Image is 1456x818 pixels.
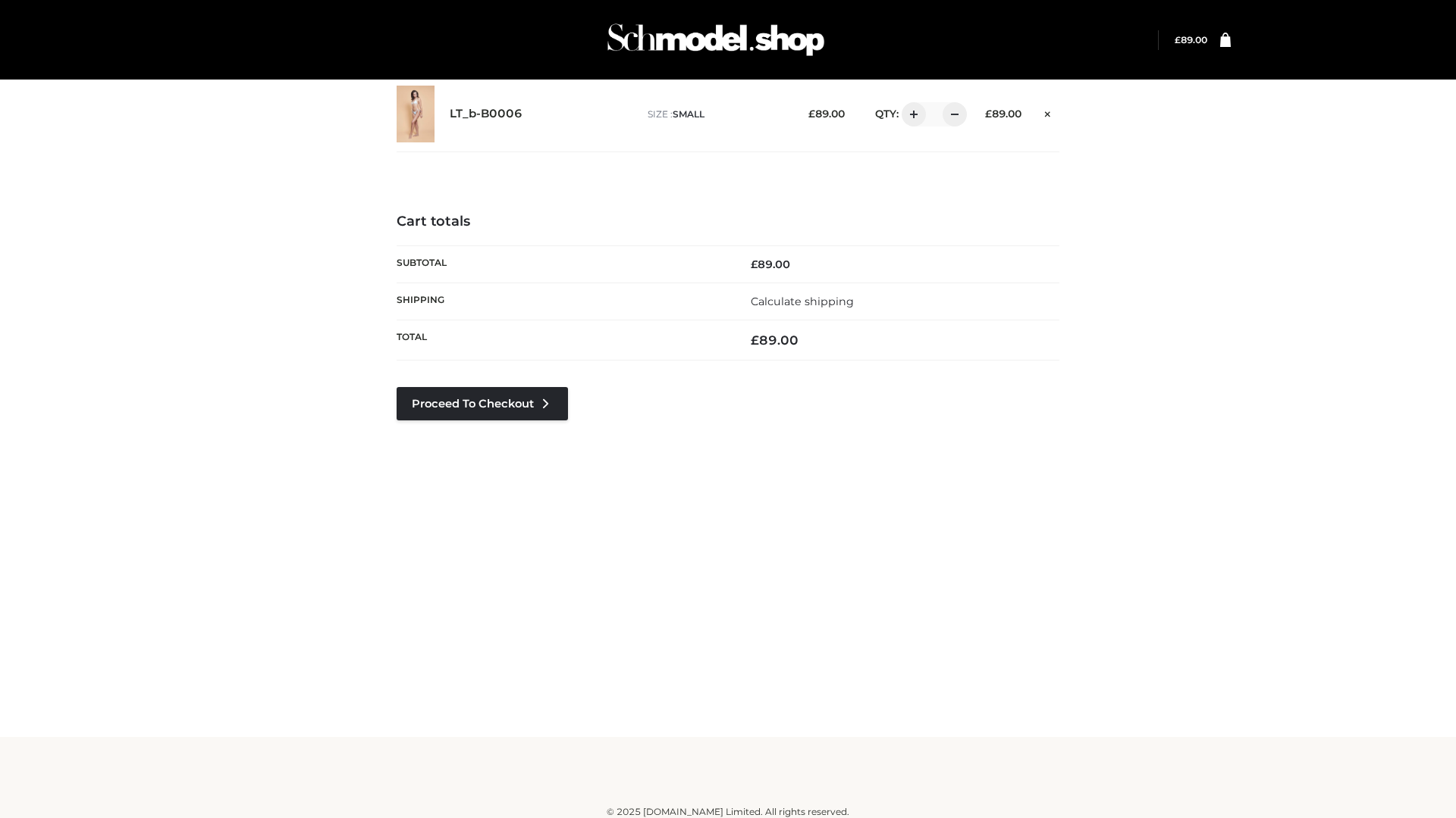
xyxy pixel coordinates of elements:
span: £ [1175,34,1181,45]
a: £89.00 [1175,34,1207,45]
span: SMALL [673,108,704,120]
a: Remove this item [1037,102,1059,122]
th: Total [397,320,728,361]
p: size : [648,108,785,121]
a: Proceed to Checkout [397,387,568,420]
span: £ [751,258,758,271]
img: Schmodel Admin 964 [602,10,830,70]
th: Subtotal [397,245,728,283]
a: LT_b-B0006 [450,107,522,121]
a: Calculate shipping [751,295,854,308]
span: £ [808,108,815,120]
bdi: 89.00 [985,108,1021,120]
span: £ [751,333,759,348]
div: QTY: [860,102,962,126]
bdi: 89.00 [1175,34,1207,45]
bdi: 89.00 [751,333,799,348]
bdi: 89.00 [751,258,790,271]
bdi: 89.00 [808,108,845,120]
span: £ [985,108,992,120]
h4: Cart totals [397,214,1059,230]
th: Shipping [397,283,728,320]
